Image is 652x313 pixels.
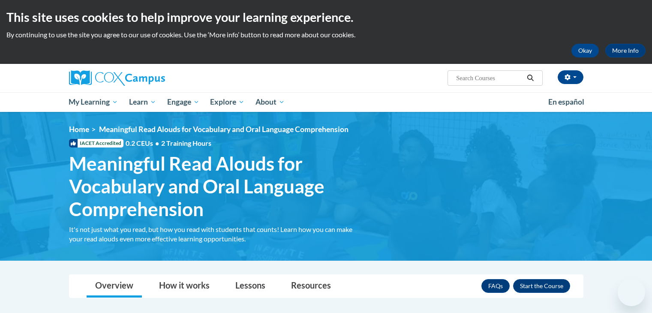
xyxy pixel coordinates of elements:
a: Overview [87,275,142,298]
a: More Info [605,44,646,57]
img: Cox Campus [69,70,165,86]
button: Enroll [513,279,570,293]
span: My Learning [69,97,118,107]
button: Account Settings [558,70,583,84]
span: Learn [129,97,156,107]
button: Okay [571,44,599,57]
span: About [255,97,285,107]
span: En español [548,97,584,106]
iframe: Button to launch messaging window [618,279,645,306]
span: 2 Training Hours [161,139,211,147]
span: IACET Accredited [69,139,123,147]
a: Lessons [227,275,274,298]
span: Meaningful Read Alouds for Vocabulary and Oral Language Comprehension [69,152,365,220]
a: Resources [282,275,340,298]
div: Main menu [56,92,596,112]
h2: This site uses cookies to help improve your learning experience. [6,9,646,26]
a: About [250,92,290,112]
div: It's not just what you read, but how you read with students that counts! Learn how you can make y... [69,225,365,244]
a: Engage [162,92,205,112]
a: Learn [123,92,162,112]
span: • [155,139,159,147]
span: 0.2 CEUs [126,138,211,148]
p: By continuing to use the site you agree to our use of cookies. Use the ‘More info’ button to read... [6,30,646,39]
input: Search Courses [455,73,524,83]
a: My Learning [63,92,124,112]
a: Home [69,125,89,134]
a: En español [543,93,590,111]
a: How it works [150,275,218,298]
button: Search [524,73,537,83]
a: Cox Campus [69,70,232,86]
span: Meaningful Read Alouds for Vocabulary and Oral Language Comprehension [99,125,349,134]
a: Explore [204,92,250,112]
a: FAQs [481,279,510,293]
span: Engage [167,97,199,107]
span: Explore [210,97,244,107]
